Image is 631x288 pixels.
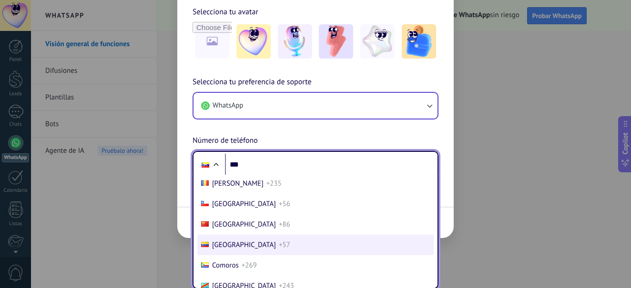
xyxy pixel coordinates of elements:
[279,240,290,249] span: +57
[193,76,312,89] span: Selecciona tu preferencia de soporte
[402,24,436,59] img: -5.jpeg
[236,24,271,59] img: -1.jpeg
[278,24,312,59] img: -2.jpeg
[212,179,264,188] span: [PERSON_NAME]
[196,155,214,175] div: Venezuela: + 58
[360,24,395,59] img: -4.jpeg
[242,261,257,270] span: +269
[279,199,290,209] span: +56
[212,220,276,229] span: [GEOGRAPHIC_DATA]
[193,135,258,147] span: Número de teléfono
[266,179,282,188] span: +235
[213,101,243,110] span: WhatsApp
[193,6,258,18] span: Selecciona tu avatar
[193,93,438,119] button: WhatsApp
[212,240,276,249] span: [GEOGRAPHIC_DATA]
[212,261,239,270] span: Comoros
[212,199,276,209] span: [GEOGRAPHIC_DATA]
[279,220,290,229] span: +86
[319,24,353,59] img: -3.jpeg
